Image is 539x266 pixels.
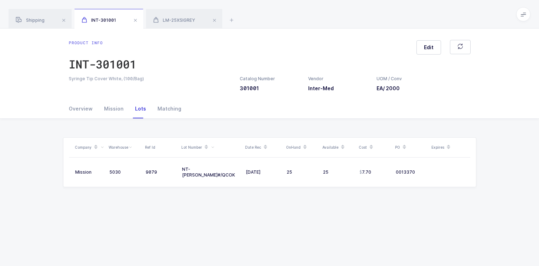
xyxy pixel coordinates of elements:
div: Vendor [308,76,368,82]
div: [DATE] [246,169,281,175]
div: Overview [69,99,98,118]
div: Available [322,141,354,153]
div: Lots [129,99,152,118]
button: Edit [416,40,441,55]
div: Warehouse [109,141,141,153]
div: Expires [431,141,468,153]
div: Date Rec [245,141,282,153]
div: Mission [75,169,104,175]
span: NT-[PERSON_NAME]#/QCOK [182,167,235,178]
div: Product info [69,40,136,46]
div: Syringe Tip Cover White, (100/Bag) [69,76,231,82]
div: 25 [323,169,354,175]
div: Mission [98,99,129,118]
span: Shipping [16,17,45,23]
div: Company [75,141,104,153]
div: 7.70 [359,169,371,175]
div: 25 [287,169,317,175]
h3: Inter-Med [308,85,368,92]
span: INT-301001 [82,17,116,23]
span: / 2000 [383,85,400,91]
span: 9079 [146,169,157,175]
h3: EA [377,85,402,92]
span: Edit [424,44,434,51]
div: 5030 [109,169,140,175]
div: UOM / Conv [377,76,402,82]
div: Lot Number [181,141,241,153]
div: 0013370 [396,169,426,175]
div: Matching [152,99,181,118]
div: OnHand [286,141,318,153]
div: PO [395,141,427,153]
div: Ref Id [145,144,177,150]
span: LM-25XSIGREY [153,17,195,23]
div: Cost [359,141,391,153]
